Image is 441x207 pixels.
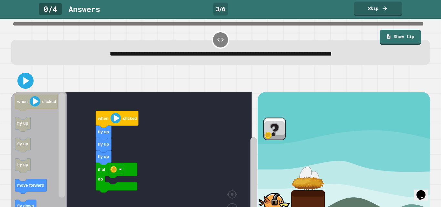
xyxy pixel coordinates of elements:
[17,183,44,188] text: move forward
[98,177,103,181] text: do
[98,116,109,121] text: when
[42,99,56,104] text: clicked
[123,116,137,121] text: clicked
[68,3,100,15] div: Answer s
[17,162,28,167] text: fly up
[98,129,109,134] text: fly up
[17,99,28,104] text: when
[380,30,421,45] a: Show tip
[17,121,28,126] text: fly up
[213,3,228,16] div: 3 / 6
[354,2,402,16] a: Skip
[98,142,109,147] text: fly up
[39,3,62,15] div: 0 / 4
[98,154,109,159] text: fly up
[17,141,28,146] text: fly up
[98,167,106,172] text: if at
[414,181,435,201] iframe: chat widget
